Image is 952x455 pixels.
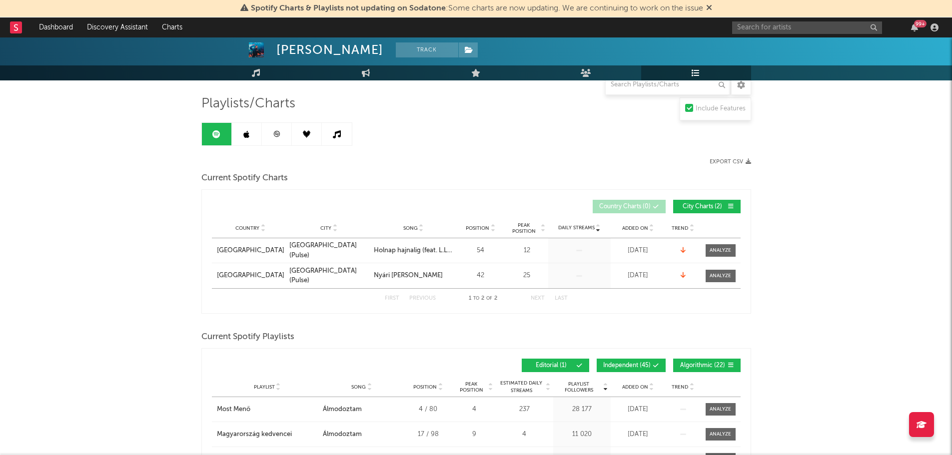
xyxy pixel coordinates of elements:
a: Magyarország kedvencei [217,430,318,440]
div: 11 020 [556,430,608,440]
a: [GEOGRAPHIC_DATA] (Pulse) [289,241,369,260]
button: Editorial(1) [522,359,589,372]
div: Magyarország kedvencei [217,430,292,440]
span: Peak Position [508,222,540,234]
button: Track [396,42,458,57]
span: Song [351,384,366,390]
a: [GEOGRAPHIC_DATA] (Pulse) [289,266,369,286]
a: [GEOGRAPHIC_DATA] [217,271,284,281]
input: Search for artists [732,21,882,34]
button: Last [555,296,568,301]
div: [DATE] [613,271,663,281]
span: Playlist Followers [556,381,602,393]
span: City [320,225,331,231]
a: Dashboard [32,17,80,37]
div: Nyári [PERSON_NAME] [374,271,443,281]
span: Position [413,384,437,390]
span: Trend [672,225,688,231]
span: Daily Streams [558,224,595,232]
div: 4 [456,405,493,415]
span: Added On [622,225,648,231]
div: 4 / 80 [406,405,451,415]
div: [PERSON_NAME] [276,42,383,57]
button: 99+ [911,23,918,31]
span: Country [235,225,259,231]
div: Include Features [696,103,746,115]
div: 12 [508,246,546,256]
div: [DATE] [613,430,663,440]
button: City Charts(2) [673,200,741,213]
div: Álmodoztam [323,405,362,415]
span: Position [466,225,489,231]
span: Current Spotify Playlists [201,331,294,343]
button: Country Charts(0) [593,200,666,213]
a: Most Menő [217,405,318,415]
div: [DATE] [613,405,663,415]
button: Next [531,296,545,301]
span: : Some charts are now updating. We are continuing to work on the issue [251,4,703,12]
a: [GEOGRAPHIC_DATA] [217,246,284,256]
span: to [473,296,479,301]
span: Estimated Daily Streams [498,380,545,395]
button: Export CSV [710,159,751,165]
div: 4 [498,430,551,440]
div: 25 [508,271,546,281]
span: Dismiss [706,4,712,12]
div: 28 177 [556,405,608,415]
div: Most Menő [217,405,250,415]
a: Nyári [PERSON_NAME] [374,271,453,281]
span: City Charts ( 2 ) [680,204,726,210]
a: Holnap hajnalig (feat. L.L. Junior) - PL080 [374,246,453,256]
span: Algorithmic ( 22 ) [680,363,726,369]
span: Peak Position [456,381,487,393]
span: Spotify Charts & Playlists not updating on Sodatone [251,4,446,12]
div: 237 [498,405,551,415]
span: Editorial ( 1 ) [528,363,574,369]
button: First [385,296,399,301]
div: 54 [458,246,503,256]
div: [DATE] [613,246,663,256]
span: Added On [622,384,648,390]
input: Search Playlists/Charts [605,75,730,95]
span: Trend [672,384,688,390]
div: 9 [456,430,493,440]
a: Charts [155,17,189,37]
span: Current Spotify Charts [201,172,288,184]
span: Country Charts ( 0 ) [599,204,651,210]
button: Independent(45) [597,359,666,372]
span: Playlist [254,384,275,390]
div: 1 2 2 [456,293,511,305]
span: of [486,296,492,301]
span: Playlists/Charts [201,98,295,110]
span: Song [403,225,418,231]
div: Álmodoztam [323,430,362,440]
div: 42 [458,271,503,281]
a: Discovery Assistant [80,17,155,37]
span: Independent ( 45 ) [603,363,651,369]
button: Previous [409,296,436,301]
button: Algorithmic(22) [673,359,741,372]
div: 17 / 98 [406,430,451,440]
div: 99 + [914,20,927,27]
